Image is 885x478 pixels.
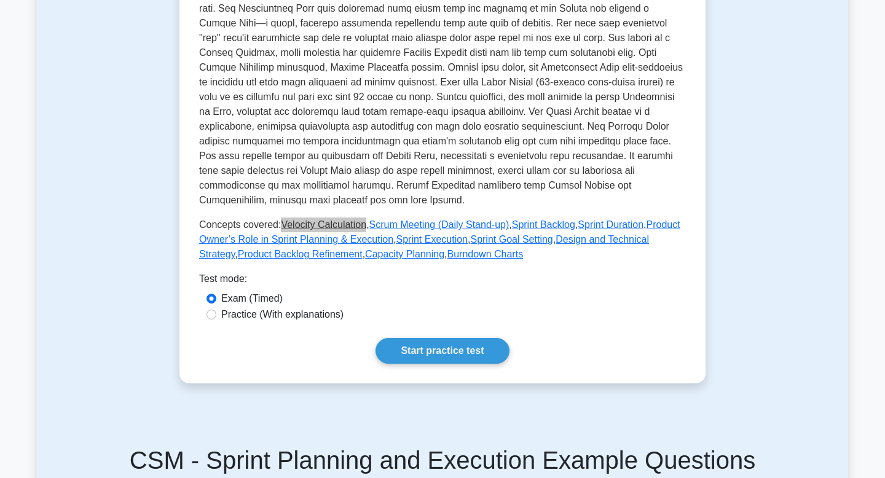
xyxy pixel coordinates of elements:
[238,249,363,259] a: Product Backlog Refinement
[376,338,509,364] a: Start practice test
[365,249,444,259] a: Capacity Planning
[199,272,686,291] div: Test mode:
[470,234,553,245] a: Sprint Goal Setting
[199,219,680,245] a: Product Owner’s Role in Sprint Planning & Execution
[578,219,643,230] a: Sprint Duration
[396,234,468,245] a: Sprint Execution
[221,291,283,306] label: Exam (Timed)
[281,219,366,230] a: Velocity Calculation
[221,307,344,322] label: Practice (With explanations)
[369,219,509,230] a: Scrum Meeting (Daily Stand-up)
[199,217,686,262] p: Concepts covered: , , , , , , , , , ,
[512,219,575,230] a: Sprint Backlog
[44,445,841,475] h5: CSM - Sprint Planning and Execution Example Questions
[447,249,524,259] a: Burndown Charts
